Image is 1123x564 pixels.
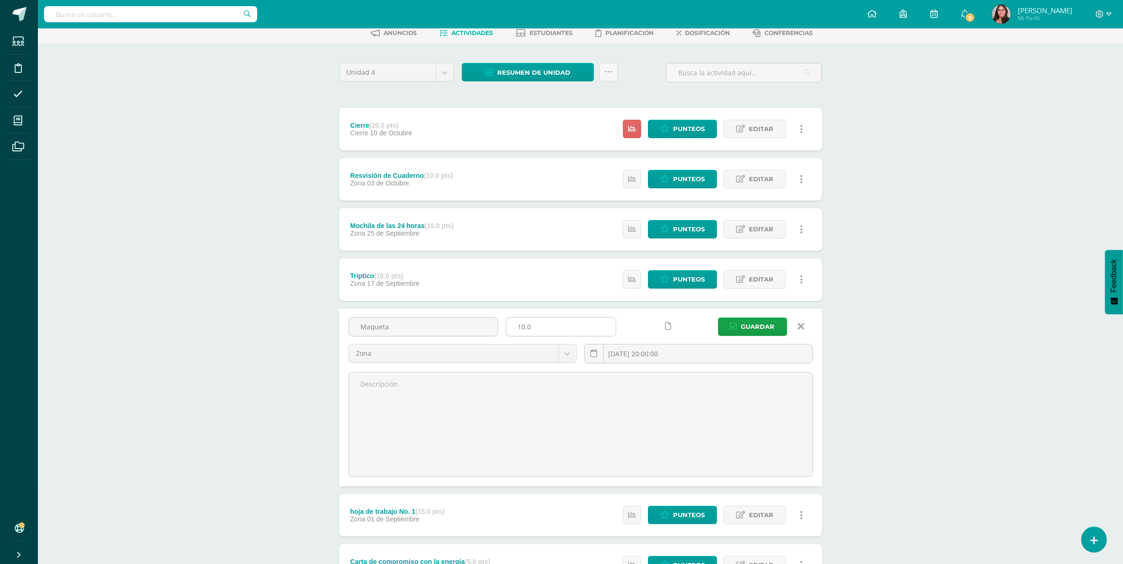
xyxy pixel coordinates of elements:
[350,172,453,179] div: Resvisión de Cuaderno
[648,506,717,524] a: Punteos
[350,129,368,137] span: Cierre
[370,129,412,137] span: 10 de Octubre
[506,317,616,336] input: Puntos máximos
[349,344,576,362] a: Zona
[1110,259,1118,292] span: Feedback
[424,172,453,179] strong: (10.0 pts)
[462,63,594,81] a: Resumen de unidad
[673,271,705,288] span: Punteos
[350,179,365,187] span: Zona
[367,515,420,523] span: 01 de Septiembre
[685,29,730,36] span: Dosificación
[673,220,705,238] span: Punteos
[369,122,398,129] strong: (20.0 pts)
[676,26,730,41] a: Dosificación
[367,280,420,287] span: 17 de Septiembre
[749,506,773,524] span: Editar
[1105,250,1123,314] button: Feedback - Mostrar encuesta
[516,26,573,41] a: Estudiantes
[1018,14,1072,22] span: Mi Perfil
[673,170,705,188] span: Punteos
[749,170,773,188] span: Editar
[350,122,412,129] div: Cierre
[749,271,773,288] span: Editar
[673,506,705,524] span: Punteos
[1018,6,1072,15] span: [PERSON_NAME]
[350,280,365,287] span: Zona
[648,220,717,238] a: Punteos
[367,229,420,237] span: 25 de Septiembre
[605,29,654,36] span: Planificación
[648,120,717,138] a: Punteos
[595,26,654,41] a: Planificación
[340,63,454,81] a: Unidad 4
[530,29,573,36] span: Estudiantes
[718,317,787,336] button: Guardar
[374,272,403,280] strong: (10.0 pts)
[648,270,717,289] a: Punteos
[356,344,551,362] span: Zona
[451,29,493,36] span: Actividades
[666,63,821,82] input: Busca la actividad aquí...
[425,222,454,229] strong: (10.0 pts)
[350,272,419,280] div: Triptíco
[350,229,365,237] span: Zona
[350,515,365,523] span: Zona
[673,120,705,138] span: Punteos
[741,318,775,335] span: Guardar
[753,26,813,41] a: Conferencias
[497,64,570,81] span: Resumen de unidad
[349,317,498,336] input: Título
[350,508,444,515] div: hoja de trabajo No. 1
[415,508,444,515] strong: (15.0 pts)
[585,344,812,363] input: Fecha de entrega
[384,29,417,36] span: Anuncios
[965,12,975,23] span: 5
[992,5,1011,24] img: a350bbd67ea0b1332974b310169efa85.png
[367,179,409,187] span: 03 de Octubre
[749,220,773,238] span: Editar
[749,120,773,138] span: Editar
[764,29,813,36] span: Conferencias
[440,26,493,41] a: Actividades
[44,6,257,22] input: Busca un usuario...
[371,26,417,41] a: Anuncios
[350,222,454,229] div: Mochila de las 24 horas
[347,63,429,81] span: Unidad 4
[648,170,717,188] a: Punteos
